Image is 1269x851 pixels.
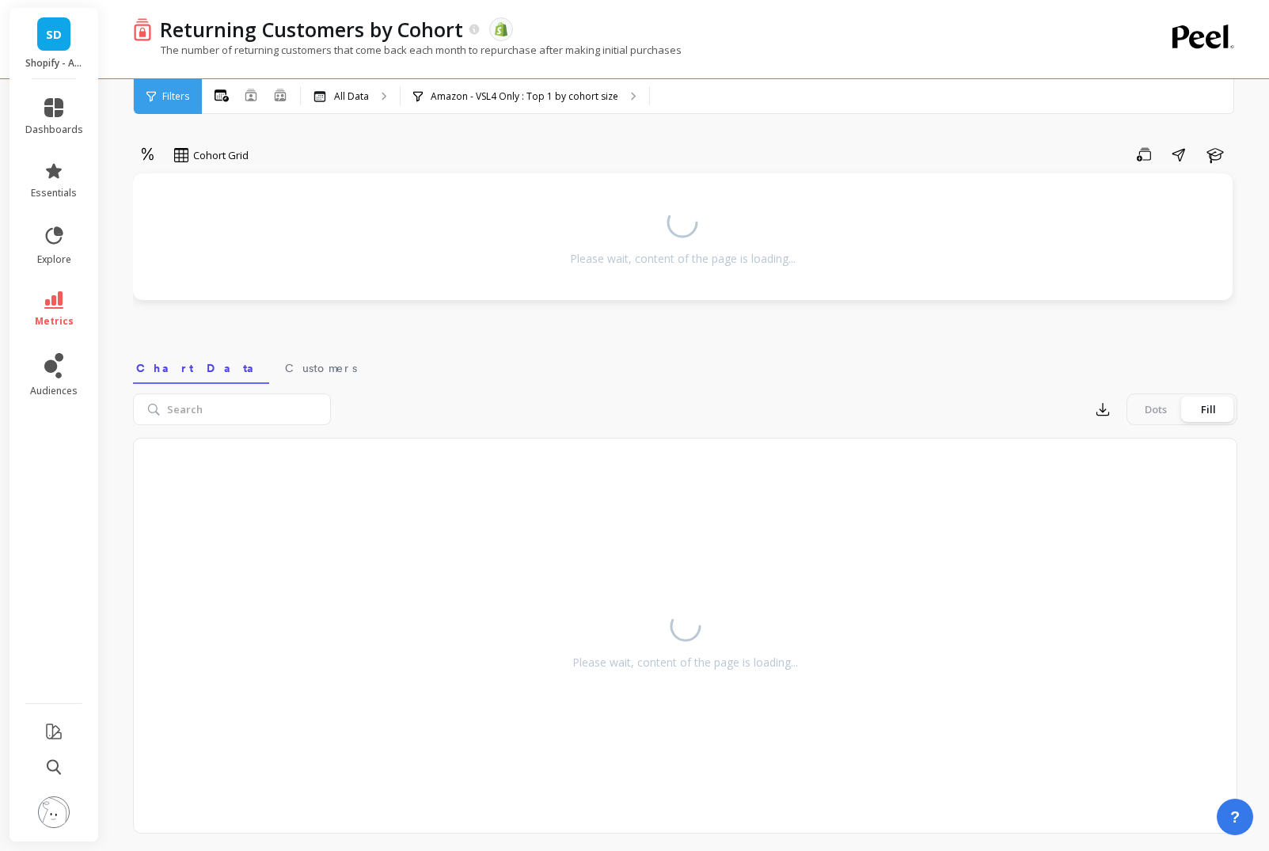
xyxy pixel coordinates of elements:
span: Customers [285,360,357,376]
p: Shopify - All Data [25,57,83,70]
p: The number of returning customers that come back each month to repurchase after making initial pu... [133,43,682,57]
p: All Data [334,90,369,103]
span: metrics [35,315,74,328]
nav: Tabs [133,348,1237,384]
span: ? [1230,806,1240,828]
span: dashboards [25,123,83,136]
p: Returning Customers by Cohort [160,16,463,43]
div: Please wait, content of the page is loading... [570,251,796,267]
span: essentials [31,187,77,199]
button: ? [1217,799,1253,835]
div: Please wait, content of the page is loading... [572,655,798,671]
input: Search [133,393,331,425]
img: profile picture [38,796,70,828]
span: SD [46,25,62,44]
span: audiences [30,385,78,397]
p: Amazon - VSL4 Only : Top 1 by cohort size [431,90,618,103]
span: explore [37,253,71,266]
span: Cohort Grid [193,148,249,163]
span: Filters [162,90,189,103]
div: Dots [1130,397,1182,422]
img: api.shopify.svg [494,22,508,36]
img: header icon [133,17,152,40]
span: Chart Data [136,360,266,376]
div: Fill [1182,397,1234,422]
